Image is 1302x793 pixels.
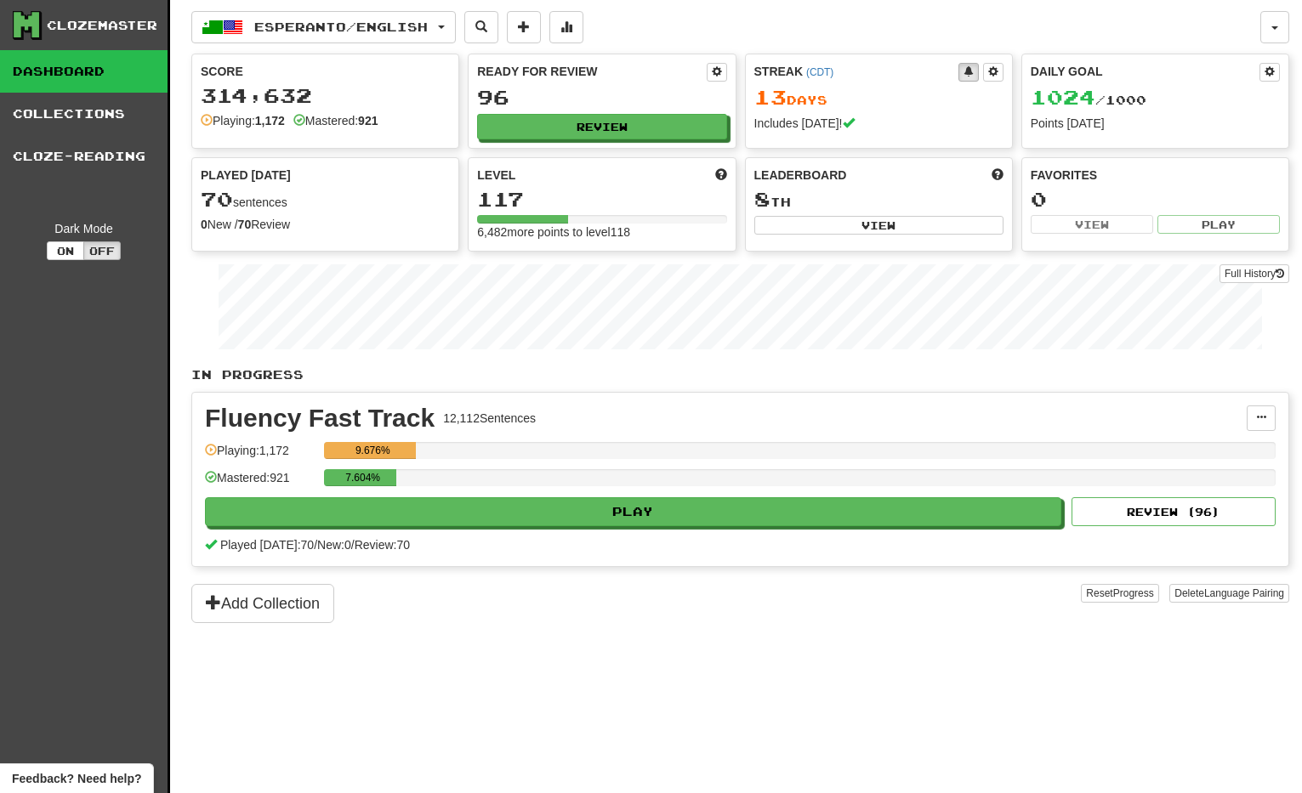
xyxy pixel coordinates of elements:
strong: 0 [201,218,208,231]
button: Review [477,114,726,139]
div: Points [DATE] [1031,115,1280,132]
div: 7.604% [329,469,396,486]
div: 0 [1031,189,1280,210]
div: Playing: 1,172 [205,442,316,470]
div: 9.676% [329,442,416,459]
button: Review (96) [1072,497,1276,526]
div: Streak [754,63,958,80]
span: 13 [754,85,787,109]
a: Full History [1220,264,1289,283]
span: Played [DATE] [201,167,291,184]
span: Open feedback widget [12,770,141,787]
span: / [314,538,317,552]
div: Includes [DATE]! [754,115,1004,132]
div: Dark Mode [13,220,155,237]
span: Played [DATE]: 70 [220,538,314,552]
div: Score [201,63,450,80]
div: 117 [477,189,726,210]
span: Esperanto / English [254,20,428,34]
div: Day s [754,87,1004,109]
span: 1024 [1031,85,1095,109]
div: th [754,189,1004,211]
button: Off [83,241,121,260]
div: Daily Goal [1031,63,1259,82]
span: Leaderboard [754,167,847,184]
button: On [47,241,84,260]
div: New / Review [201,216,450,233]
button: Add sentence to collection [507,11,541,43]
span: This week in points, UTC [992,167,1004,184]
span: / 1000 [1031,93,1146,107]
button: Play [205,497,1061,526]
div: Mastered: 921 [205,469,316,497]
button: View [1031,215,1153,234]
a: (CDT) [806,66,833,78]
strong: 921 [358,114,378,127]
span: New: 0 [317,538,351,552]
span: 70 [201,187,233,211]
p: In Progress [191,366,1289,383]
span: Progress [1113,587,1154,599]
div: 6,482 more points to level 118 [477,224,726,241]
div: Favorites [1031,167,1280,184]
button: Esperanto/English [191,11,456,43]
div: Clozemaster [47,17,157,34]
div: sentences [201,189,450,211]
button: ResetProgress [1081,584,1158,603]
button: Add Collection [191,584,334,623]
strong: 70 [238,218,252,231]
div: 96 [477,87,726,108]
span: Level [477,167,515,184]
strong: 1,172 [255,114,285,127]
div: 314,632 [201,85,450,106]
span: Review: 70 [355,538,410,552]
span: 8 [754,187,770,211]
button: View [754,216,1004,235]
span: Language Pairing [1204,587,1284,599]
button: Play [1157,215,1280,234]
div: Ready for Review [477,63,706,80]
button: DeleteLanguage Pairing [1169,584,1289,603]
div: 12,112 Sentences [443,410,536,427]
span: / [351,538,355,552]
span: Score more points to level up [715,167,727,184]
button: Search sentences [464,11,498,43]
button: More stats [549,11,583,43]
div: Fluency Fast Track [205,405,435,431]
div: Playing: [201,112,285,129]
div: Mastered: [293,112,378,129]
